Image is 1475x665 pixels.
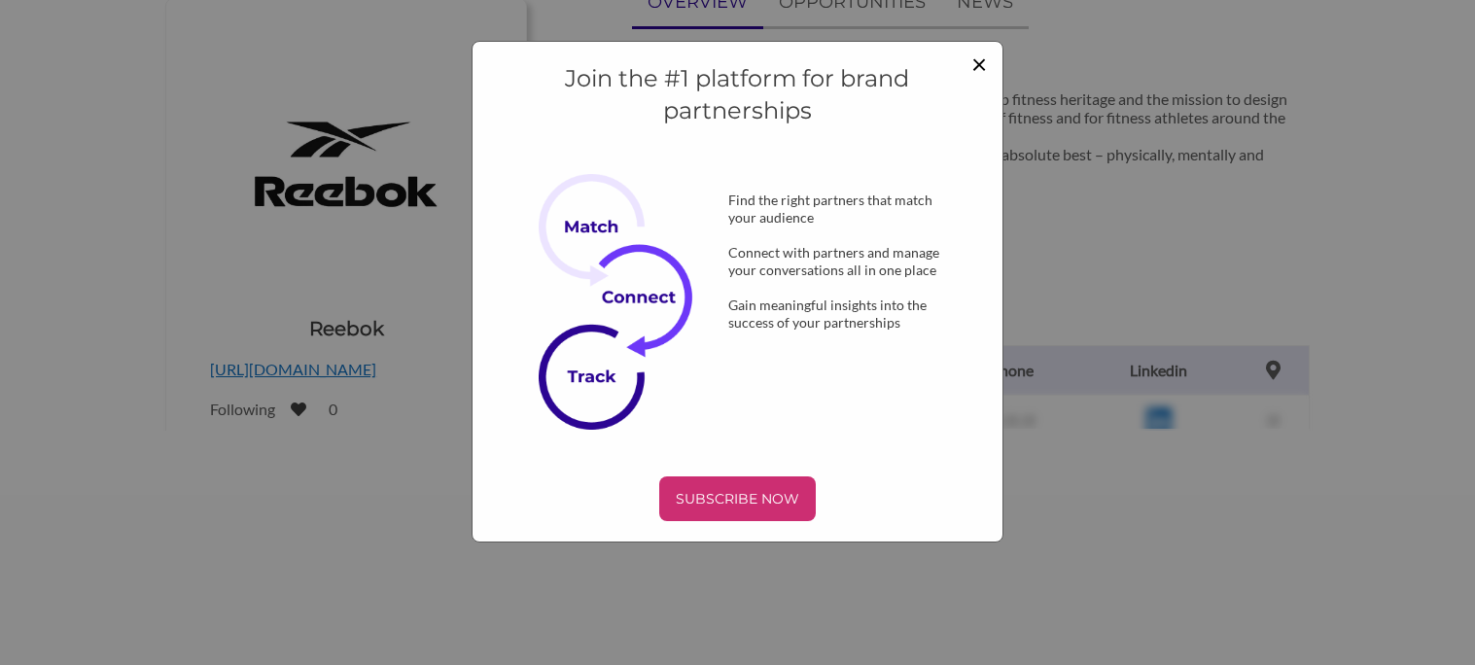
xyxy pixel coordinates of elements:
[697,192,982,227] div: Find the right partners that match your audience
[697,297,982,332] div: Gain meaningful insights into the success of your partnerships
[667,484,808,513] p: SUBSCRIBE NOW
[493,476,982,521] a: SUBSCRIBE NOW
[493,62,982,127] h4: Join the #1 platform for brand partnerships
[971,50,987,77] button: Close modal
[971,47,987,80] span: ×
[697,244,982,279] div: Connect with partners and manage your conversations all in one place
[539,174,713,430] img: Subscribe Now Image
